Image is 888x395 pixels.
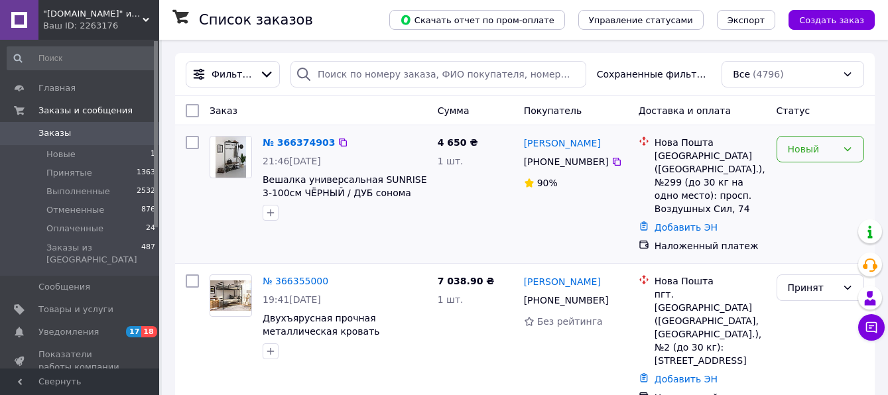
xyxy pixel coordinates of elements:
div: [PHONE_NUMBER] [521,291,611,310]
div: [GEOGRAPHIC_DATA] ([GEOGRAPHIC_DATA].), №299 (до 30 кг на одно место): просп. Воздушных Сил, 74 [655,149,766,215]
span: Новые [46,148,76,160]
span: 24 [146,223,155,235]
span: Покупатель [524,105,582,116]
a: Фото товару [210,274,252,317]
span: 2532 [137,186,155,197]
a: Создать заказ [775,14,875,25]
input: Поиск [7,46,157,70]
button: Создать заказ [789,10,875,30]
a: Двухъярусная прочная металлическая кровать КОМФОРТ ДУО (COMFORT DUO) производство Уераина 80Х190 [263,313,414,363]
span: Без рейтинга [537,316,603,327]
span: Главная [38,82,76,94]
h1: Список заказов [199,12,313,28]
span: Товары и услуги [38,304,113,315]
span: 1 шт. [438,294,464,305]
span: 1 [151,148,155,160]
span: 1 шт. [438,156,464,166]
button: Управление статусами [578,10,704,30]
img: Фото товару [210,280,251,311]
span: Заказы и сообщения [38,105,133,117]
span: 90% [537,178,558,188]
span: 19:41[DATE] [263,294,321,305]
span: 18 [141,326,157,337]
a: [PERSON_NAME] [524,137,601,150]
span: 21:46[DATE] [263,156,321,166]
div: Нова Пошта [655,274,766,288]
span: Уведомления [38,326,99,338]
a: № 366374903 [263,137,335,148]
span: Статус [777,105,810,116]
span: Доставка и оплата [639,105,731,116]
span: Заказы [38,127,71,139]
span: 4 650 ₴ [438,137,478,148]
span: Сообщения [38,281,90,293]
span: Управление статусами [589,15,693,25]
div: Новый [788,142,837,156]
button: Скачать отчет по пром-оплате [389,10,565,30]
div: пгт. [GEOGRAPHIC_DATA] ([GEOGRAPHIC_DATA], [GEOGRAPHIC_DATA].), №2 (до 30 кг): [STREET_ADDRESS] [655,288,766,367]
a: Добавить ЭН [655,222,718,233]
div: Ваш ID: 2263176 [43,20,159,32]
span: Оплаченные [46,223,103,235]
span: Фильтры [212,68,254,81]
span: Экспорт [728,15,765,25]
div: Нова Пошта [655,136,766,149]
button: Чат с покупателем [858,314,885,341]
span: "vts1.com.ua" интернет магазин мебели [43,8,143,20]
span: Показатели работы компании [38,349,123,372]
div: Наложенный платеж [655,239,766,253]
span: Создать заказ [799,15,864,25]
span: 487 [141,242,155,266]
a: Фото товару [210,136,252,178]
span: Отмененные [46,204,104,216]
span: 1363 [137,167,155,179]
span: 876 [141,204,155,216]
span: Сохраненные фильтры: [597,68,711,81]
span: (4796) [753,69,784,80]
span: Заказы из [GEOGRAPHIC_DATA] [46,242,141,266]
span: Заказ [210,105,237,116]
span: Принятые [46,167,92,179]
a: Добавить ЭН [655,374,718,384]
div: [PHONE_NUMBER] [521,152,611,171]
span: Все [733,68,750,81]
a: Вешалка универсальная SUNRISE 3-100см ЧЁРНЫЙ / ДУБ сонома ТРЮФЕЛЬ (металлическая, разборная) [263,174,427,225]
a: [PERSON_NAME] [524,275,601,288]
span: 7 038.90 ₴ [438,276,495,286]
button: Экспорт [717,10,775,30]
span: Скачать отчет по пром-оплате [400,14,554,26]
input: Поиск по номеру заказа, ФИО покупателя, номеру телефона, Email, номеру накладной [290,61,586,87]
div: Принят [788,280,837,295]
img: Фото товару [216,137,247,178]
span: Выполненные [46,186,110,197]
a: № 366355000 [263,276,328,286]
span: 17 [126,326,141,337]
span: Сумма [438,105,470,116]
